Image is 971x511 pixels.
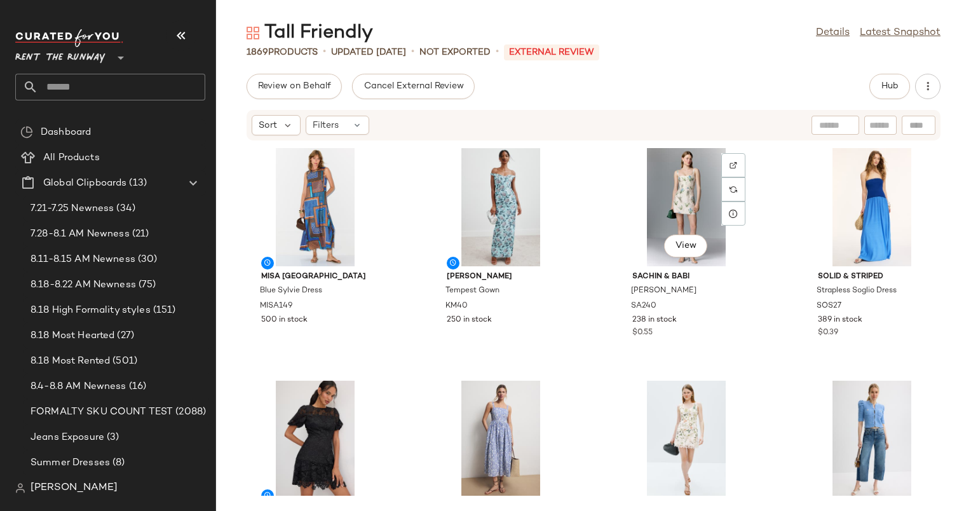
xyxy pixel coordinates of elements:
[817,285,897,297] span: Strapless Soglio Dress
[445,301,468,312] span: KM40
[313,119,339,132] span: Filters
[496,44,499,60] span: •
[20,126,33,139] img: svg%3e
[447,271,555,283] span: [PERSON_NAME]
[260,285,322,297] span: Blue Sylvie Dress
[110,354,137,369] span: (501)
[126,176,147,191] span: (13)
[331,46,406,59] p: updated [DATE]
[818,315,862,326] span: 389 in stock
[31,201,114,216] span: 7.21-7.25 Newness
[114,201,135,216] span: (34)
[504,44,599,60] p: External REVIEW
[257,81,331,92] span: Review on Behalf
[632,327,653,339] span: $0.55
[818,271,926,283] span: Solid & Striped
[259,119,277,132] span: Sort
[41,125,91,140] span: Dashboard
[261,315,308,326] span: 500 in stock
[323,44,326,60] span: •
[411,44,414,60] span: •
[15,29,123,47] img: cfy_white_logo.C9jOOHJF.svg
[419,46,491,59] p: Not Exported
[622,148,750,266] img: SA240.jpg
[31,354,110,369] span: 8.18 Most Rented
[860,25,940,41] a: Latest Snapshot
[622,381,750,499] img: JWC214.jpg
[631,285,696,297] span: [PERSON_NAME]
[632,271,740,283] span: Sachin & Babi
[881,81,899,92] span: Hub
[43,176,126,191] span: Global Clipboards
[675,241,696,251] span: View
[114,329,134,343] span: (27)
[151,303,176,318] span: (151)
[31,379,126,394] span: 8.4-8.8 AM Newness
[247,74,342,99] button: Review on Behalf
[816,25,850,41] a: Details
[31,405,173,419] span: FORMALTY SKU COUNT TEST
[251,148,379,266] img: MISA149.jpg
[31,252,135,267] span: 8.11-8.15 AM Newness
[126,379,147,394] span: (16)
[110,456,125,470] span: (8)
[247,27,259,39] img: svg%3e
[664,235,707,257] button: View
[631,301,656,312] span: SA240
[808,381,936,499] img: LAG18.jpg
[437,381,565,499] img: AST143.jpg
[869,74,910,99] button: Hub
[437,148,565,266] img: KM40.jpg
[15,43,105,66] span: Rent the Runway
[15,483,25,493] img: svg%3e
[247,48,268,57] span: 1869
[730,186,737,193] img: svg%3e
[31,227,130,242] span: 7.28-8.1 AM Newness
[818,327,838,339] span: $0.39
[817,301,841,312] span: SOS27
[31,456,110,470] span: Summer Dresses
[247,46,318,59] div: Products
[730,161,737,169] img: svg%3e
[104,430,119,445] span: (3)
[352,74,474,99] button: Cancel External Review
[136,278,156,292] span: (75)
[31,278,136,292] span: 8.18-8.22 AM Newness
[632,315,677,326] span: 238 in stock
[130,227,149,242] span: (21)
[447,315,492,326] span: 250 in stock
[445,285,499,297] span: Tempest Gown
[31,430,104,445] span: Jeans Exposure
[135,252,158,267] span: (30)
[173,405,206,419] span: (2088)
[261,271,369,283] span: MISA [GEOGRAPHIC_DATA]
[251,381,379,499] img: ML429.jpg
[31,480,118,496] span: [PERSON_NAME]
[31,329,114,343] span: 8.18 Most Hearted
[808,148,936,266] img: SOS27.jpg
[363,81,463,92] span: Cancel External Review
[31,303,151,318] span: 8.18 High Formality styles
[260,301,292,312] span: MISA149
[247,20,373,46] div: Tall Friendly
[43,151,100,165] span: All Products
